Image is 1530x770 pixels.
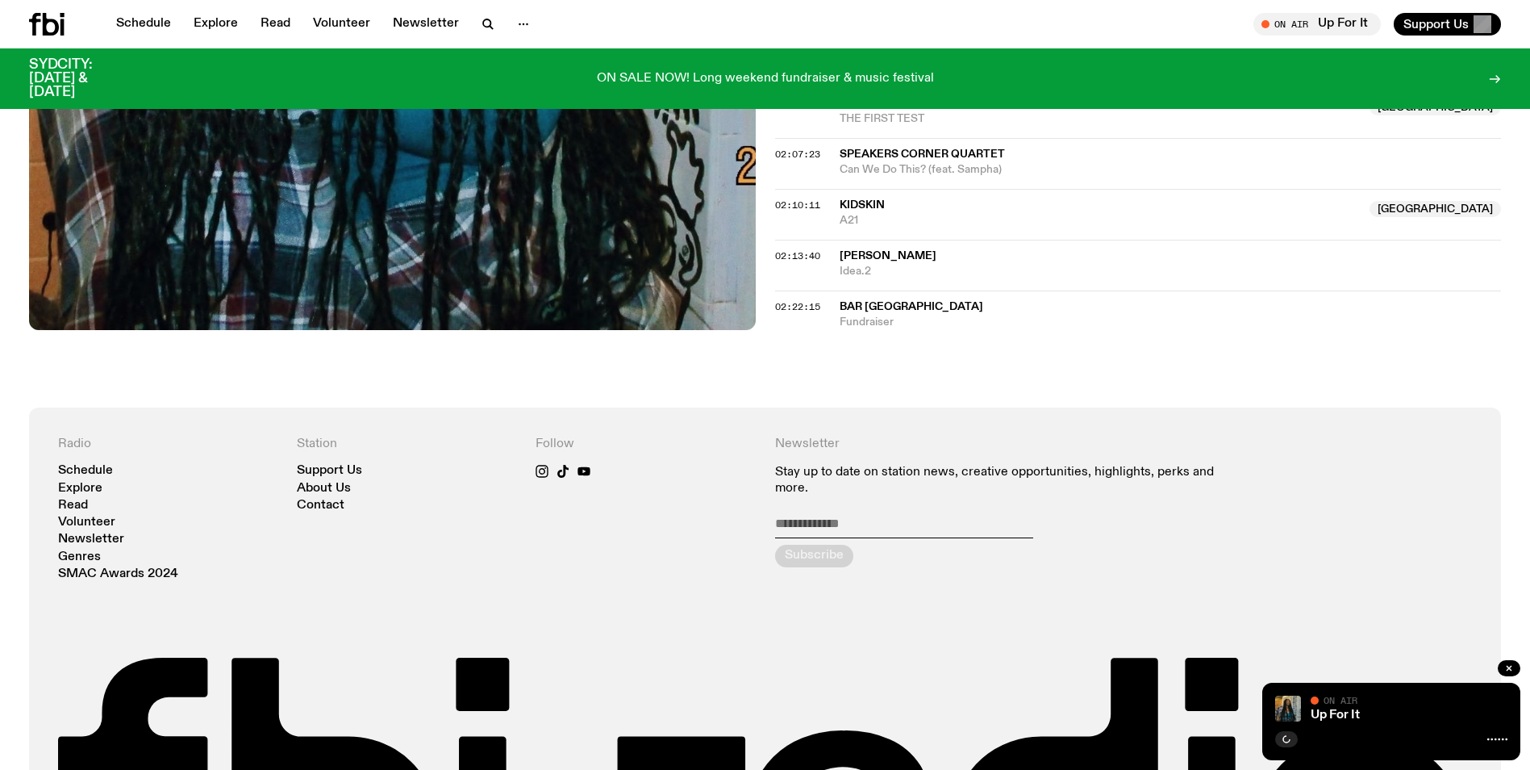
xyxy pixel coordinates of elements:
span: Kidskin [840,199,885,211]
a: Explore [58,483,102,495]
button: On AirUp For It [1253,13,1381,36]
p: Stay up to date on station news, creative opportunities, highlights, perks and more. [775,465,1233,496]
span: On Air [1324,695,1357,705]
a: Up For It [1311,709,1360,722]
span: Can We Do This? (feat. Sampha) [840,162,1502,178]
a: Genres [58,551,101,563]
a: Schedule [58,465,113,477]
a: Read [58,500,88,512]
a: Explore [184,13,248,36]
a: Schedule [106,13,181,36]
span: 02:10:11 [775,199,820,211]
button: Support Us [1394,13,1501,36]
a: Support Us [297,465,362,477]
button: Subscribe [775,545,853,567]
span: 02:13:40 [775,249,820,262]
span: [GEOGRAPHIC_DATA] [1369,201,1501,217]
a: Volunteer [303,13,380,36]
a: Newsletter [58,534,124,546]
span: Fundraiser [840,315,1502,330]
h4: Station [297,437,516,452]
p: ON SALE NOW! Long weekend fundraiser & music festival [597,72,934,86]
h3: SYDCITY: [DATE] & [DATE] [29,58,132,99]
span: Idea.2 [840,264,1502,279]
a: Read [251,13,300,36]
h4: Follow [536,437,755,452]
img: Ify - a Brown Skin girl with black braided twists, looking up to the side with her tongue stickin... [1275,696,1301,722]
span: [PERSON_NAME] [840,250,936,262]
span: bar [GEOGRAPHIC_DATA] [840,301,983,312]
span: 02:07:23 [775,148,820,161]
a: Volunteer [58,517,115,529]
span: THE FIRST TEST [840,111,1361,127]
span: 02:22:15 [775,300,820,313]
span: A21 [840,213,1361,228]
h4: Radio [58,437,277,452]
a: Newsletter [383,13,469,36]
a: About Us [297,483,351,495]
a: SMAC Awards 2024 [58,568,178,580]
a: Contact [297,500,344,512]
h4: Newsletter [775,437,1233,452]
span: Support Us [1403,17,1469,31]
span: Speakers Corner Quartet [840,149,1005,160]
